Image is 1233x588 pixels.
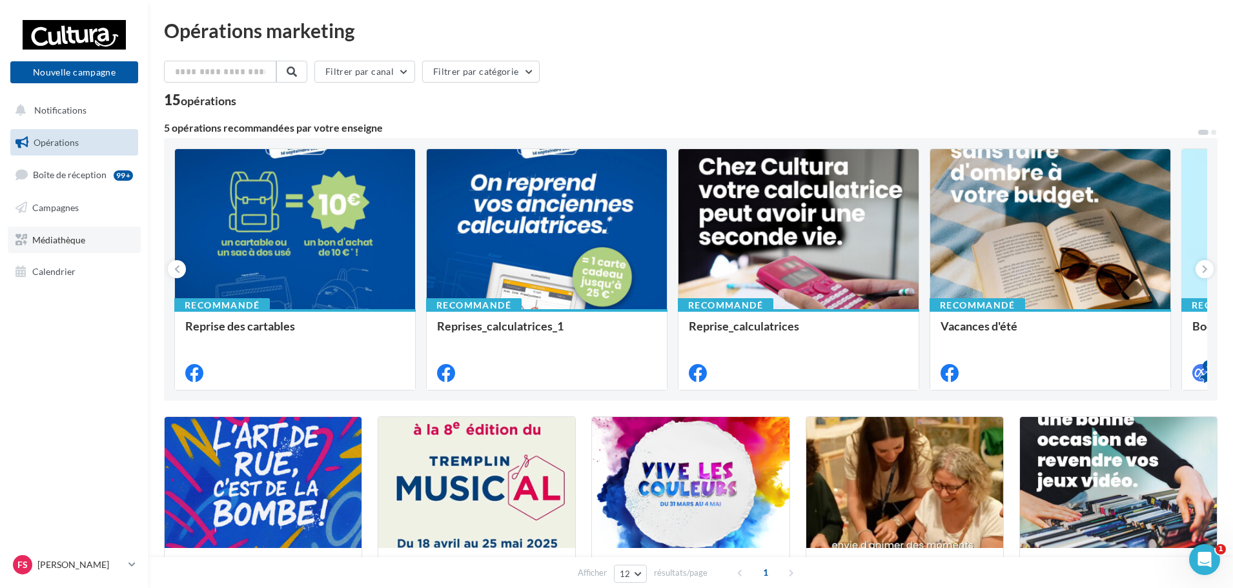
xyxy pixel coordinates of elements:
[8,194,141,221] a: Campagnes
[32,202,79,213] span: Campagnes
[422,61,540,83] button: Filtrer par catégorie
[8,97,136,124] button: Notifications
[614,565,647,583] button: 12
[620,569,631,579] span: 12
[164,93,236,107] div: 15
[34,137,79,148] span: Opérations
[181,95,236,106] div: opérations
[426,298,522,312] div: Recommandé
[185,319,405,345] div: Reprise des cartables
[174,298,270,312] div: Recommandé
[164,123,1197,133] div: 5 opérations recommandées par votre enseigne
[8,227,141,254] a: Médiathèque
[114,170,133,181] div: 99+
[1216,544,1226,554] span: 1
[32,266,76,277] span: Calendrier
[10,553,138,577] a: FS [PERSON_NAME]
[654,567,708,579] span: résultats/page
[164,21,1218,40] div: Opérations marketing
[941,319,1160,345] div: Vacances d'été
[930,298,1025,312] div: Recommandé
[17,558,28,571] span: FS
[1203,360,1214,372] div: 4
[755,562,776,583] span: 1
[8,161,141,188] a: Boîte de réception99+
[8,129,141,156] a: Opérations
[32,234,85,245] span: Médiathèque
[437,319,657,345] div: Reprises_calculatrices_1
[689,319,908,345] div: Reprise_calculatrices
[1189,544,1220,575] iframe: Intercom live chat
[10,61,138,83] button: Nouvelle campagne
[33,169,107,180] span: Boîte de réception
[314,61,415,83] button: Filtrer par canal
[8,258,141,285] a: Calendrier
[34,105,87,116] span: Notifications
[678,298,773,312] div: Recommandé
[578,567,607,579] span: Afficher
[37,558,123,571] p: [PERSON_NAME]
